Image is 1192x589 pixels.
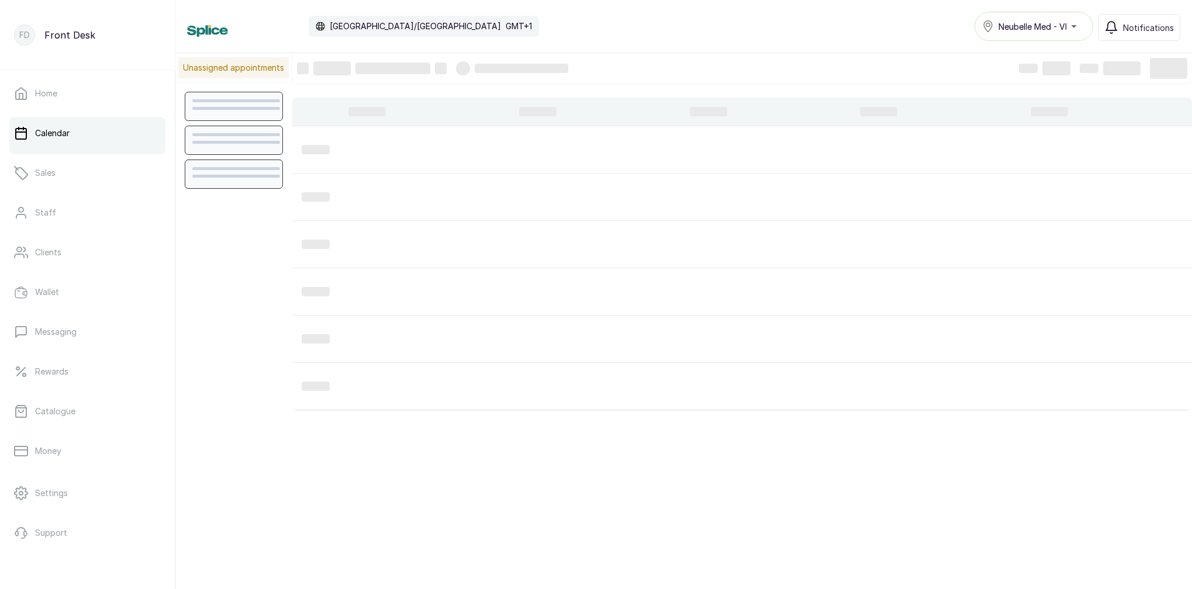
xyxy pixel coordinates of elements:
p: Staff [35,207,56,219]
a: Support [9,517,165,549]
a: Clients [9,236,165,269]
a: Messaging [9,316,165,348]
p: FD [19,29,30,41]
p: Settings [35,487,68,499]
a: Catalogue [9,395,165,428]
p: Support [35,527,67,539]
p: Home [35,88,57,99]
p: Wallet [35,286,59,298]
p: Sales [35,167,56,179]
p: Front Desk [44,28,95,42]
p: Money [35,445,61,457]
a: Money [9,435,165,467]
a: Wallet [9,276,165,309]
a: Sales [9,157,165,189]
a: Rewards [9,355,165,388]
span: Notifications [1123,22,1174,34]
button: Neubelle Med - VI [975,12,1093,41]
span: Neubelle Med - VI [998,20,1067,33]
a: Staff [9,196,165,229]
p: Catalogue [35,406,75,417]
a: Settings [9,477,165,510]
p: Calendar [35,127,70,139]
p: [GEOGRAPHIC_DATA]/[GEOGRAPHIC_DATA] [330,20,501,32]
p: Rewards [35,366,68,377]
p: Unassigned appointments [178,57,289,78]
p: GMT+1 [506,20,532,32]
a: Home [9,77,165,110]
p: Clients [35,247,61,258]
p: Messaging [35,326,77,338]
button: Notifications [1098,14,1180,41]
a: Calendar [9,117,165,150]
